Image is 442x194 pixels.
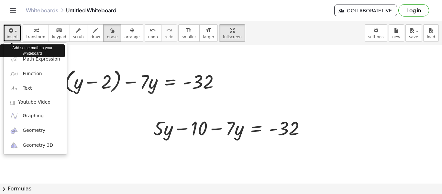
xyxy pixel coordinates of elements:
img: f_x.png [10,70,18,78]
i: format_size [205,27,212,34]
span: redo [165,35,173,39]
span: keypad [52,35,66,39]
button: Toggle navigation [8,5,18,16]
span: settings [368,35,384,39]
a: Geometry [4,123,67,138]
span: Graphing [23,113,44,119]
button: format_sizelarger [199,24,218,42]
button: transform [23,24,49,42]
a: Text [4,81,67,96]
span: new [392,35,400,39]
span: transform [26,35,45,39]
i: redo [166,27,172,34]
button: Collaborate Live [334,5,397,16]
span: Geometry 3D [23,142,53,149]
span: save [409,35,418,39]
button: redoredo [161,24,177,42]
a: Math Expression [4,52,67,66]
button: new [389,24,404,42]
button: draw [87,24,104,42]
button: arrange [121,24,143,42]
span: draw [91,35,100,39]
span: undo [148,35,158,39]
button: Log in [398,4,429,17]
img: Aa.png [10,85,18,93]
a: Graphing [4,109,67,123]
span: arrange [125,35,140,39]
img: ggb-3d.svg [10,141,18,149]
img: sqrt_x.png [10,55,18,63]
a: Geometry 3D [4,138,67,153]
img: ggb-graphing.svg [10,112,18,120]
button: keyboardkeypad [49,24,70,42]
img: ggb-geometry.svg [10,127,18,135]
span: scrub [73,35,84,39]
span: Math Expression [23,56,60,63]
button: format_sizesmaller [178,24,200,42]
button: settings [365,24,387,42]
i: undo [150,27,156,34]
a: Youtube Video [4,96,67,109]
a: Function [4,66,67,81]
span: Collaborate Live [340,7,392,13]
button: save [405,24,422,42]
span: Function [23,71,42,77]
span: Geometry [23,127,45,134]
span: erase [107,35,117,39]
button: erase [103,24,121,42]
span: load [427,35,435,39]
span: insert [7,35,18,39]
button: undoundo [145,24,161,42]
i: format_size [186,27,192,34]
span: larger [203,35,214,39]
span: smaller [182,35,196,39]
button: scrub [70,24,87,42]
a: Whiteboards [26,7,58,14]
button: load [423,24,439,42]
i: keyboard [56,27,62,34]
span: fullscreen [223,35,241,39]
button: insert [3,24,21,42]
span: Youtube Video [18,99,50,106]
span: Text [23,85,32,92]
button: fullscreen [219,24,245,42]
